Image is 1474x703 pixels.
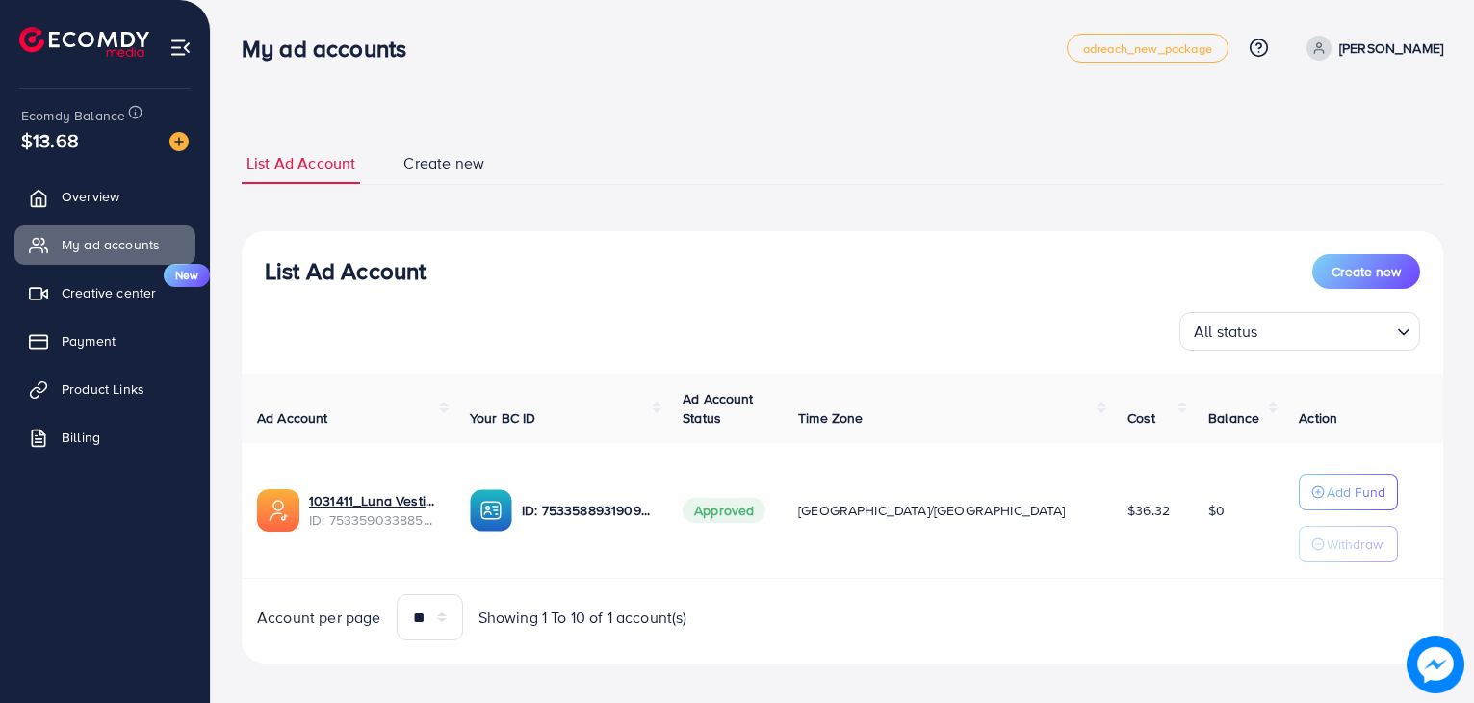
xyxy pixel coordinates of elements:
a: Overview [14,177,195,216]
a: Payment [14,322,195,360]
button: Create new [1312,254,1420,289]
span: ID: 7533590338859040784 [309,510,439,530]
span: adreach_new_package [1083,42,1212,55]
span: $0 [1208,501,1225,520]
span: Approved [683,498,765,523]
span: Ecomdy Balance [21,106,125,125]
a: 1031411_Luna Vestium_1754050700162 [309,491,439,510]
div: <span class='underline'>1031411_Luna Vestium_1754050700162</span></br>7533590338859040784 [309,491,439,531]
img: ic-ads-acc.e4c84228.svg [257,489,299,532]
h3: My ad accounts [242,35,422,63]
img: logo [19,27,149,57]
a: [PERSON_NAME] [1299,36,1443,61]
span: Cost [1127,408,1155,428]
h3: List Ad Account [265,257,426,285]
span: Action [1299,408,1337,428]
span: Billing [62,428,100,447]
button: Withdraw [1299,526,1398,562]
span: Product Links [62,379,144,399]
a: adreach_new_package [1067,34,1228,63]
p: ID: 7533588931909615632 [522,499,652,522]
p: Add Fund [1327,481,1385,504]
img: image [169,132,189,151]
div: Search for option [1179,312,1420,351]
span: Showing 1 To 10 of 1 account(s) [478,607,687,629]
span: [GEOGRAPHIC_DATA]/[GEOGRAPHIC_DATA] [798,501,1066,520]
a: My ad accounts [14,225,195,264]
span: $36.32 [1127,501,1170,520]
span: Creative center [62,283,156,302]
span: Payment [62,331,116,351]
p: Withdraw [1327,533,1383,556]
img: ic-ba-acc.ded83a64.svg [470,489,512,532]
span: My ad accounts [62,235,160,254]
span: Overview [62,187,119,206]
img: image [1407,636,1464,693]
input: Search for option [1264,314,1389,346]
a: Billing [14,418,195,456]
img: menu [169,37,192,59]
span: Ad Account Status [683,389,754,428]
button: Add Fund [1299,474,1398,510]
span: Ad Account [257,408,328,428]
span: All status [1190,318,1262,346]
span: $13.68 [21,126,79,154]
span: Your BC ID [470,408,536,428]
span: New [164,264,210,287]
a: Creative centerNew [14,273,195,312]
span: Time Zone [798,408,863,428]
span: Create new [1332,262,1401,281]
a: Product Links [14,370,195,408]
p: [PERSON_NAME] [1339,37,1443,60]
span: Account per page [257,607,381,629]
span: List Ad Account [246,152,355,174]
span: Balance [1208,408,1259,428]
span: Create new [403,152,484,174]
